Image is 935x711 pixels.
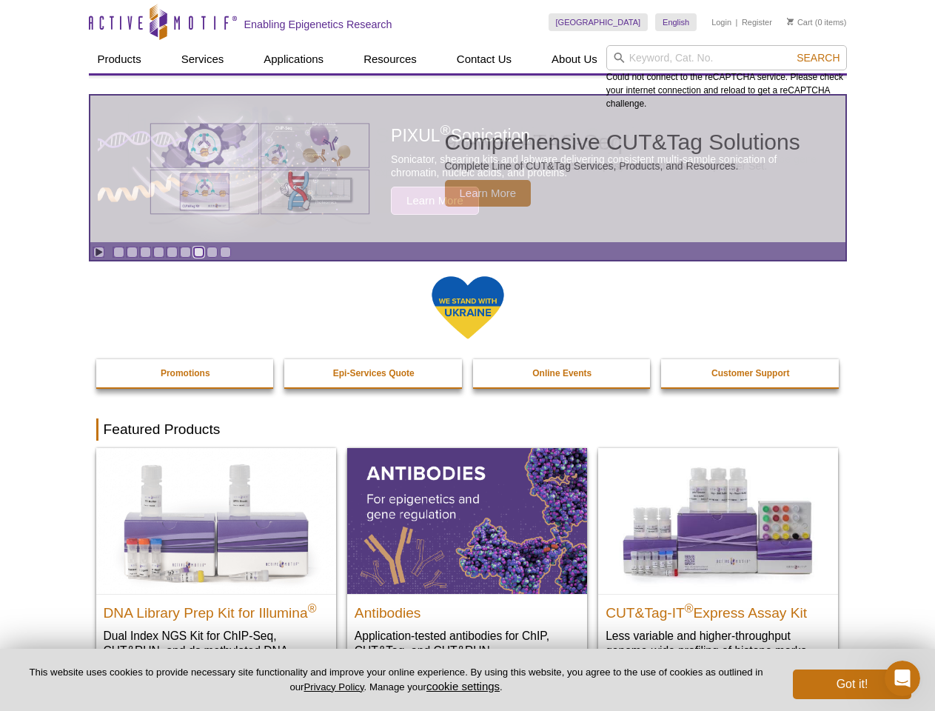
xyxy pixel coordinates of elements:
strong: Epi-Services Quote [333,368,415,378]
a: DNA Library Prep Kit for Illumina DNA Library Prep Kit for Illumina® Dual Index NGS Kit for ChIP-... [96,448,336,687]
a: Go to slide 5 [167,247,178,258]
span: Learn More [445,180,532,207]
h2: DNA Library Prep Kit for Illumina [104,598,329,621]
img: DNA Library Prep Kit for Illumina [96,448,336,593]
iframe: Intercom live chat [885,661,920,696]
p: Complete Line of CUT&Tag Services, Products, and Resources. [445,159,800,173]
h2: Comprehensive CUT&Tag Solutions [445,131,800,153]
a: Epi-Services Quote [284,359,463,387]
a: Login [711,17,731,27]
a: Go to slide 6 [180,247,191,258]
span: Search [797,52,840,64]
a: Cart [787,17,813,27]
a: Applications [255,45,332,73]
a: Go to slide 7 [193,247,204,258]
a: All Antibodies Antibodies Application-tested antibodies for ChIP, CUT&Tag, and CUT&RUN. [347,448,587,672]
div: Could not connect to the reCAPTCHA service. Please check your internet connection and reload to g... [606,45,847,110]
a: Products [89,45,150,73]
p: Less variable and higher-throughput genome-wide profiling of histone marks​. [606,628,831,658]
img: We Stand With Ukraine [431,275,505,341]
article: Comprehensive CUT&Tag Solutions [90,96,845,242]
a: Go to slide 9 [220,247,231,258]
sup: ® [308,601,317,614]
a: Resources [355,45,426,73]
a: Services [172,45,233,73]
a: Go to slide 4 [153,247,164,258]
a: [GEOGRAPHIC_DATA] [549,13,649,31]
p: Application-tested antibodies for ChIP, CUT&Tag, and CUT&RUN. [355,628,580,658]
a: Go to slide 2 [127,247,138,258]
p: Dual Index NGS Kit for ChIP-Seq, CUT&RUN, and ds methylated DNA assays. [104,628,329,673]
img: CUT&Tag-IT® Express Assay Kit [598,448,838,593]
p: This website uses cookies to provide necessary site functionality and improve your online experie... [24,666,768,694]
img: All Antibodies [347,448,587,593]
a: Privacy Policy [304,681,363,692]
h2: Antibodies [355,598,580,621]
a: Go to slide 1 [113,247,124,258]
a: Online Events [473,359,652,387]
li: | [736,13,738,31]
h2: Featured Products [96,418,840,441]
h2: Enabling Epigenetics Research [244,18,392,31]
strong: Online Events [532,368,592,378]
a: Register [742,17,772,27]
a: Toggle autoplay [93,247,104,258]
strong: Customer Support [711,368,789,378]
li: (0 items) [787,13,847,31]
h2: CUT&Tag-IT Express Assay Kit [606,598,831,621]
sup: ® [685,601,694,614]
a: Go to slide 3 [140,247,151,258]
button: Search [792,51,844,64]
a: Go to slide 8 [207,247,218,258]
a: CUT&Tag-IT® Express Assay Kit CUT&Tag-IT®Express Assay Kit Less variable and higher-throughput ge... [598,448,838,672]
button: Got it! [793,670,911,699]
a: Contact Us [448,45,520,73]
input: Keyword, Cat. No. [606,45,847,70]
img: Your Cart [787,18,794,25]
a: English [655,13,697,31]
button: cookie settings [426,680,500,692]
img: Various genetic charts and diagrams. [149,122,371,216]
a: About Us [543,45,606,73]
a: Customer Support [661,359,840,387]
a: Promotions [96,359,275,387]
strong: Promotions [161,368,210,378]
a: Various genetic charts and diagrams. Comprehensive CUT&Tag Solutions Complete Line of CUT&Tag Ser... [90,96,845,242]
